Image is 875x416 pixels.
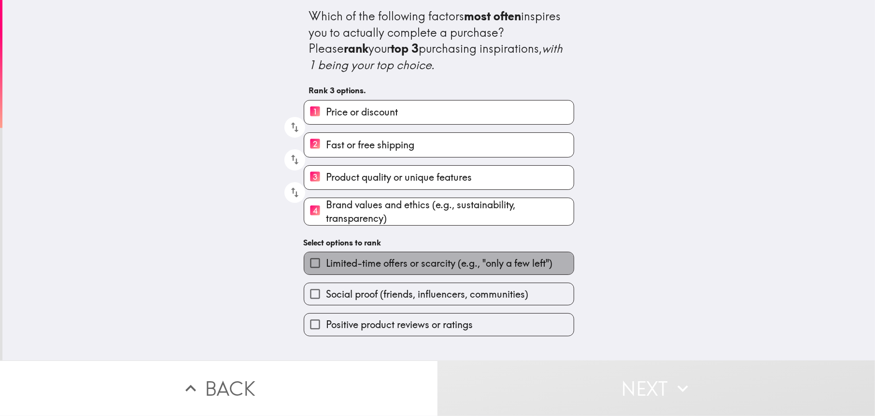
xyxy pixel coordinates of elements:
b: most often [465,9,522,23]
h6: Select options to rank [304,237,574,248]
span: Limited-time offers or scarcity (e.g., "only a few left") [326,257,552,270]
button: 1Price or discount [304,100,574,124]
button: Next [437,360,875,416]
span: Social proof (friends, influencers, communities) [326,287,528,301]
span: Brand values and ethics (e.g., sustainability, transparency) [326,198,574,225]
span: Product quality or unique features [326,171,472,184]
div: Which of the following factors inspires you to actually complete a purchase? Please your purchasi... [309,8,569,73]
button: 3Product quality or unique features [304,166,574,189]
b: rank [344,41,369,56]
i: with 1 being your top choice. [309,41,566,72]
span: Price or discount [326,105,398,119]
h6: Rank 3 options. [309,85,569,96]
button: 2Fast or free shipping [304,133,574,157]
span: Fast or free shipping [326,138,414,152]
button: Positive product reviews or ratings [304,314,574,335]
button: Limited-time offers or scarcity (e.g., "only a few left") [304,252,574,274]
b: top 3 [391,41,419,56]
span: Positive product reviews or ratings [326,318,473,331]
button: 4Brand values and ethics (e.g., sustainability, transparency) [304,198,574,225]
button: Social proof (friends, influencers, communities) [304,283,574,305]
